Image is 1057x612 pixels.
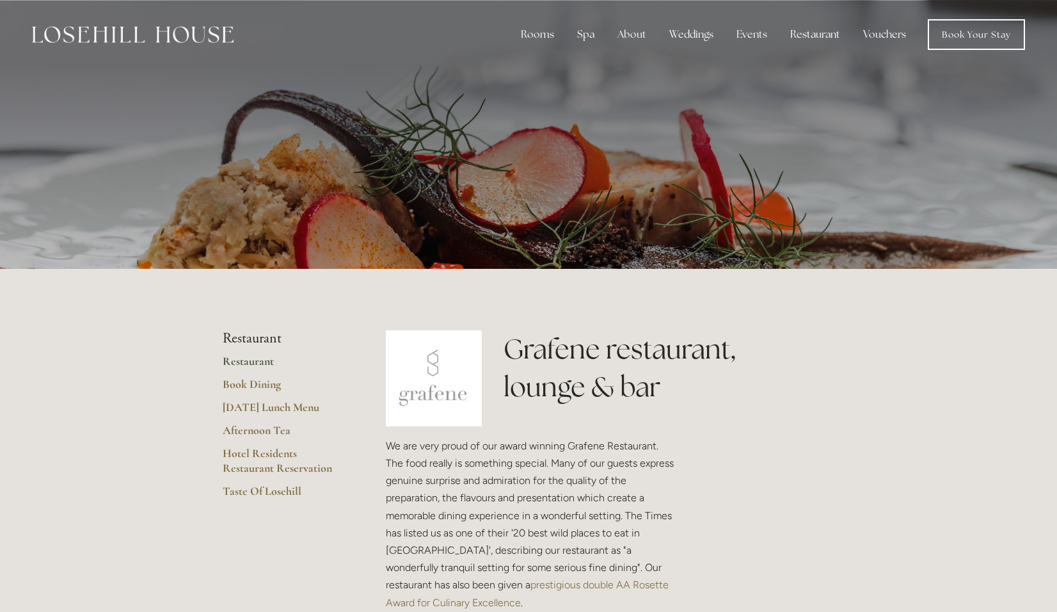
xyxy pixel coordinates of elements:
[32,26,234,43] img: Losehill House
[780,22,850,47] div: Restaurant
[504,330,834,406] h1: Grafene restaurant, lounge & bar
[928,19,1025,50] a: Book Your Stay
[659,22,724,47] div: Weddings
[726,22,777,47] div: Events
[223,446,345,484] a: Hotel Residents Restaurant Reservation
[223,400,345,423] a: [DATE] Lunch Menu
[386,579,671,608] a: prestigious double AA Rosette Award for Culinary Excellence
[223,354,345,377] a: Restaurant
[511,22,564,47] div: Rooms
[607,22,656,47] div: About
[223,484,345,507] a: Taste Of Losehill
[567,22,605,47] div: Spa
[386,437,678,611] p: We are very proud of our award winning Grafene Restaurant. The food really is something special. ...
[223,377,345,400] a: Book Dining
[386,330,482,426] img: grafene.jpg
[223,330,345,347] li: Restaurant
[853,22,916,47] a: Vouchers
[223,423,345,446] a: Afternoon Tea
